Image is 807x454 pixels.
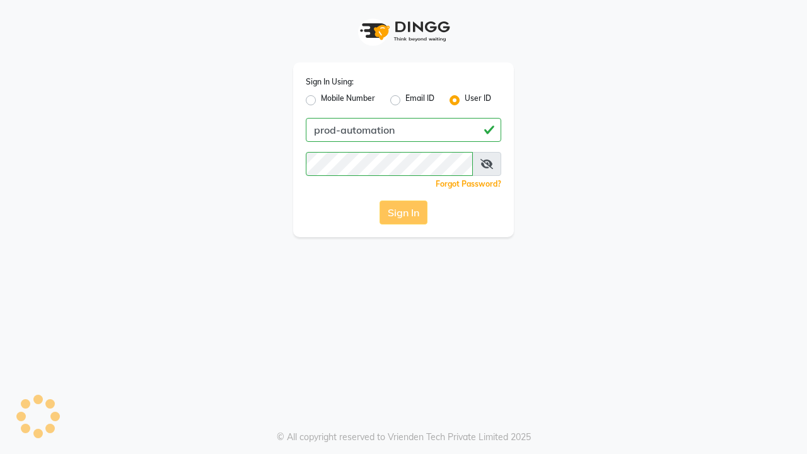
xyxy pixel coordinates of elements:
[436,179,501,189] a: Forgot Password?
[405,93,434,108] label: Email ID
[306,152,473,176] input: Username
[465,93,491,108] label: User ID
[321,93,375,108] label: Mobile Number
[353,13,454,50] img: logo1.svg
[306,118,501,142] input: Username
[306,76,354,88] label: Sign In Using:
